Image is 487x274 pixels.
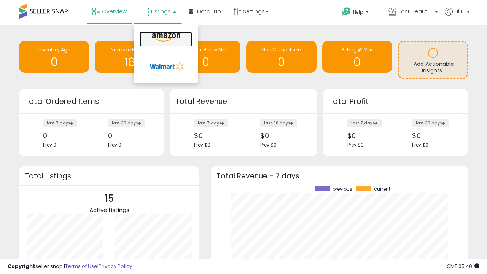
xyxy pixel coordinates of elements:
a: Terms of Use [65,263,97,270]
a: Inventory Age 0 [19,41,89,73]
span: Prev: $0 [347,142,364,148]
label: last 30 days [108,119,145,127]
h3: Total Revenue - 7 days [216,173,462,179]
a: Add Actionable Insights [399,42,467,78]
h3: Total Revenue [175,96,312,107]
h1: 0 [174,56,237,68]
span: Inventory Age [38,46,70,53]
h1: 0 [23,56,85,68]
label: last 7 days [194,119,228,127]
span: Help [353,9,363,15]
div: 0 [108,132,151,140]
span: Prev: $0 [194,142,210,148]
a: Non Competitive 0 [246,41,316,73]
span: Add Actionable Insights [414,60,454,75]
div: $0 [347,132,390,140]
span: Hi IT [455,8,465,15]
a: Help [336,1,382,25]
span: Prev: $0 [412,142,428,148]
h3: Total Profit [329,96,462,107]
span: Prev: 0 [108,142,121,148]
h1: 0 [250,56,312,68]
span: Selling @ Max [341,46,373,53]
a: Hi IT [445,8,470,25]
h3: Total Ordered Items [25,96,158,107]
label: last 30 days [412,119,449,127]
span: Prev: 0 [43,142,56,148]
strong: Copyright [8,263,35,270]
p: 15 [89,191,129,206]
span: Active Listings [89,206,129,214]
span: Prev: $0 [260,142,277,148]
span: Listings [151,8,171,15]
span: Non Competitive [262,46,301,53]
h3: Total Listings [25,173,194,179]
span: Overview [102,8,127,15]
div: $0 [260,132,304,140]
a: Privacy Policy [99,263,132,270]
span: Fast Beauty ([GEOGRAPHIC_DATA]) [398,8,433,15]
span: DataHub [197,8,221,15]
label: last 7 days [43,119,77,127]
h1: 16 [99,56,161,68]
div: 0 [43,132,86,140]
h1: 0 [326,56,388,68]
div: $0 [194,132,238,140]
a: Needs to Reprice 16 [95,41,165,73]
span: Needs to Reprice [111,46,149,53]
span: 2025-10-6 05:40 GMT [447,263,479,270]
span: current [374,186,390,192]
div: $0 [412,132,455,140]
span: BB Price Below Min [185,46,226,53]
label: last 7 days [347,119,382,127]
span: previous [333,186,352,192]
label: last 30 days [260,119,297,127]
a: BB Price Below Min 0 [170,41,240,73]
div: seller snap | | [8,263,132,270]
i: Get Help [342,7,351,16]
a: Selling @ Max 0 [322,41,392,73]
